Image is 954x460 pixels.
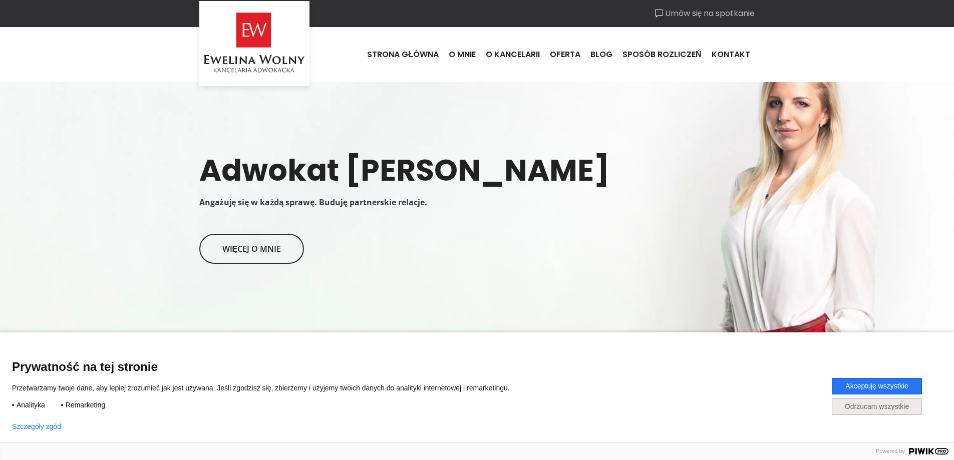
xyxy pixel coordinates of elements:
[12,359,942,374] span: Prywatność na tej stronie
[199,234,304,264] a: Więcej o mnie
[444,41,481,68] a: O mnie
[617,41,707,68] a: Sposób rozliczeń
[545,41,585,68] a: Oferta
[199,196,755,209] p: Angażuję się w każdą sprawę. Buduję partnerskie relacje.
[12,383,525,392] p: Przetwarzamy twoje dane, aby lepiej zrozumieć jak jest używana. Jeśli zgodzisz się, zbierzemy i u...
[832,398,922,415] button: Odrzucam wszystkie
[872,448,909,454] span: Powered by
[655,8,755,20] a: Umów się na spotkanie
[585,41,617,68] a: Blog
[66,400,105,409] span: Remarketing
[12,422,61,430] button: Szczegóły zgód
[832,378,922,394] button: Akceptuję wszystkie
[481,41,545,68] a: O kancelarii
[199,152,755,188] h1: Adwokat [PERSON_NAME]
[17,400,45,409] span: Analityka
[707,41,755,68] a: Kontakt
[362,41,444,68] a: Strona główna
